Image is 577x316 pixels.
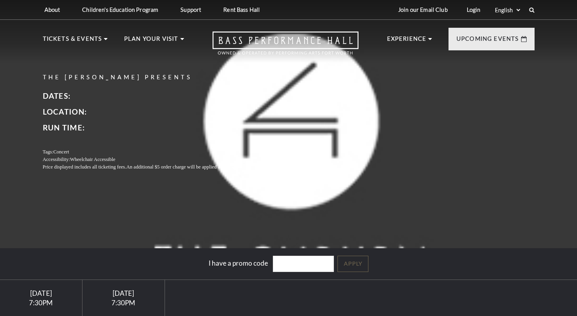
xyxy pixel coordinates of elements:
p: Children's Education Program [82,6,158,13]
p: About [44,6,60,13]
div: 7:30PM [10,299,73,306]
div: 7:30PM [92,299,155,306]
span: Dates: [43,91,71,100]
p: Tickets & Events [43,34,102,48]
p: Plan Your Visit [124,34,178,48]
span: Concert [53,149,69,155]
span: Run Time: [43,123,85,132]
p: Experience [387,34,427,48]
label: I have a promo code [209,259,268,267]
div: [DATE] [92,289,155,297]
div: [DATE] [10,289,73,297]
p: Accessibility: [43,156,261,163]
p: Support [180,6,201,13]
p: Rent Bass Hall [223,6,260,13]
span: Location: [43,107,87,116]
p: The [PERSON_NAME] Presents [43,73,261,82]
p: Upcoming Events [456,34,519,48]
p: Tags: [43,148,261,156]
select: Select: [493,6,521,14]
p: Price displayed includes all ticketing fees. [43,163,261,171]
span: An additional $5 order charge will be applied at checkout. [126,164,242,170]
span: Wheelchair Accessible [70,157,115,162]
